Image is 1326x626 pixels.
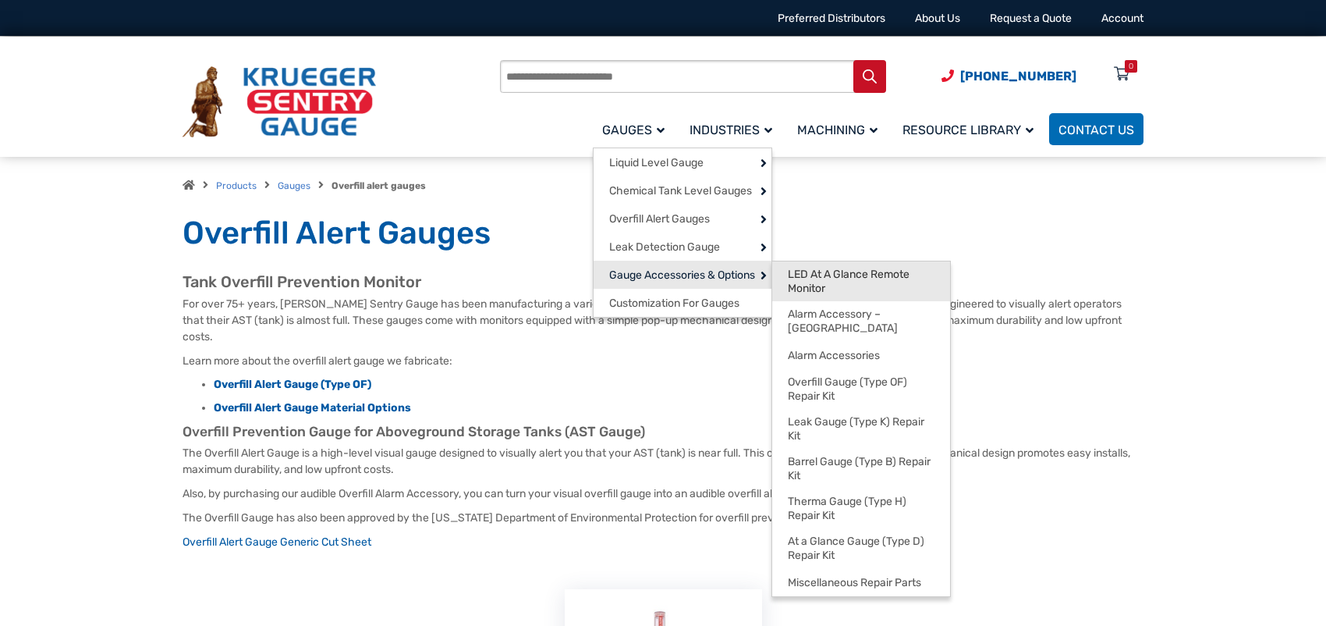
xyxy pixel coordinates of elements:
[183,445,1143,478] p: The Overfill Alert Gauge is a high-level visual gauge designed to visually alert you that your AS...
[788,495,934,522] span: Therma Gauge (Type H) Repair Kit
[690,123,772,137] span: Industries
[772,489,950,528] a: Therma Gauge (Type H) Repair Kit
[788,268,934,295] span: LED At A Glance Remote Monitor
[602,123,665,137] span: Gauges
[183,214,1143,253] h1: Overfill Alert Gauges
[772,261,950,301] a: LED At A Glance Remote Monitor
[593,111,680,148] a: Gauges
[680,111,788,148] a: Industries
[788,111,893,148] a: Machining
[609,297,739,311] span: Customization For Gauges
[893,111,1049,148] a: Resource Library
[183,424,1143,441] h3: Overfill Prevention Gauge for Aboveground Storage Tanks (AST Gauge)
[1101,12,1143,25] a: Account
[960,69,1076,84] span: [PHONE_NUMBER]
[941,66,1076,86] a: Phone Number (920) 434-8860
[183,353,1143,369] p: Learn more about the overfill alert gauge we fabricate:
[183,296,1143,345] p: For over 75+ years, [PERSON_NAME] Sentry Gauge has been manufacturing a variety of reliable overf...
[772,301,950,341] a: Alarm Accessory – [GEOGRAPHIC_DATA]
[609,269,755,283] span: Gauge Accessories & Options
[594,289,771,317] a: Customization For Gauges
[772,449,950,489] a: Barrel Gauge (Type B) Repair Kit
[594,205,771,233] a: Overfill Alert Gauges
[594,148,771,176] a: Liquid Level Gauge
[772,409,950,449] a: Leak Gauge (Type K) Repair Kit
[1058,123,1134,137] span: Contact Us
[788,308,934,335] span: Alarm Accessory – [GEOGRAPHIC_DATA]
[788,415,934,443] span: Leak Gauge (Type K) Repair Kit
[772,528,950,568] a: At a Glance Gauge (Type D) Repair Kit
[214,378,371,391] a: Overfill Alert Gauge (Type OF)
[278,180,310,191] a: Gauges
[797,123,877,137] span: Machining
[778,12,885,25] a: Preferred Distributors
[788,535,934,562] span: At a Glance Gauge (Type D) Repair Kit
[183,272,1143,292] h2: Tank Overfill Prevention Monitor
[331,180,426,191] strong: Overfill alert gauges
[788,576,921,590] span: Miscellaneous Repair Parts
[594,261,771,289] a: Gauge Accessories & Options
[915,12,960,25] a: About Us
[1049,113,1143,145] a: Contact Us
[772,369,950,409] a: Overfill Gauge (Type OF) Repair Kit
[902,123,1033,137] span: Resource Library
[183,66,376,138] img: Krueger Sentry Gauge
[772,568,950,596] a: Miscellaneous Repair Parts
[183,535,371,549] a: Overfill Alert Gauge Generic Cut Sheet
[183,510,1143,526] p: The Overfill Gauge has also been approved by the [US_STATE] Department of Environmental Protectio...
[183,486,1143,502] p: Also, by purchasing our audible Overfill Alarm Accessory, you can turn your visual overfill gauge...
[609,156,704,170] span: Liquid Level Gauge
[609,184,752,198] span: Chemical Tank Level Gauges
[788,375,934,403] span: Overfill Gauge (Type OF) Repair Kit
[990,12,1072,25] a: Request a Quote
[1129,60,1133,73] div: 0
[772,341,950,369] a: Alarm Accessories
[594,233,771,261] a: Leak Detection Gauge
[594,176,771,205] a: Chemical Tank Level Gauges
[788,349,880,363] span: Alarm Accessories
[609,240,720,254] span: Leak Detection Gauge
[214,401,411,414] a: Overfill Alert Gauge Material Options
[216,180,257,191] a: Products
[788,455,934,482] span: Barrel Gauge (Type B) Repair Kit
[609,212,710,226] span: Overfill Alert Gauges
